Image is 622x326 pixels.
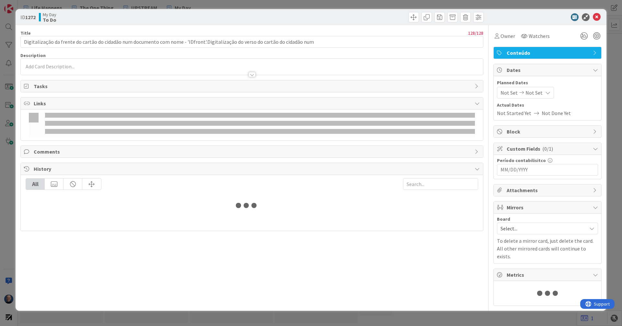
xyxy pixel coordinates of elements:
span: Select... [501,224,583,233]
span: Conteúdo [507,49,590,57]
b: 1272 [25,14,36,20]
span: Watchers [529,32,550,40]
span: ID [20,13,36,21]
span: Board [497,217,510,221]
span: Comments [34,148,471,156]
span: My Day [43,12,56,17]
span: Not Set [525,89,543,97]
span: Planned Dates [497,79,598,86]
span: ( 0/1 ) [542,146,553,152]
span: History [34,165,471,173]
span: Description [20,52,46,58]
span: Links [34,99,471,107]
div: All [26,179,45,190]
input: Search... [403,178,478,190]
span: Not Done Yet [542,109,571,117]
span: Actual Dates [497,102,598,109]
span: Not Set [501,89,518,97]
span: Attachments [507,186,590,194]
span: Custom Fields [507,145,590,153]
div: Período contabilisitco [497,158,598,163]
span: Tasks [34,82,471,90]
input: MM/DD/YYYY [501,164,594,175]
p: To delete a mirror card, just delete the card. All other mirrored cards will continue to exists. [497,237,598,260]
span: Not Started Yet [497,109,531,117]
span: Metrics [507,271,590,279]
span: Mirrors [507,204,590,211]
span: Owner [501,32,515,40]
span: Dates [507,66,590,74]
span: Block [507,128,590,135]
b: To Do [43,17,56,22]
input: type card name here... [20,36,483,48]
div: 128 / 128 [33,30,483,36]
label: Title [20,30,31,36]
span: Support [14,1,29,9]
